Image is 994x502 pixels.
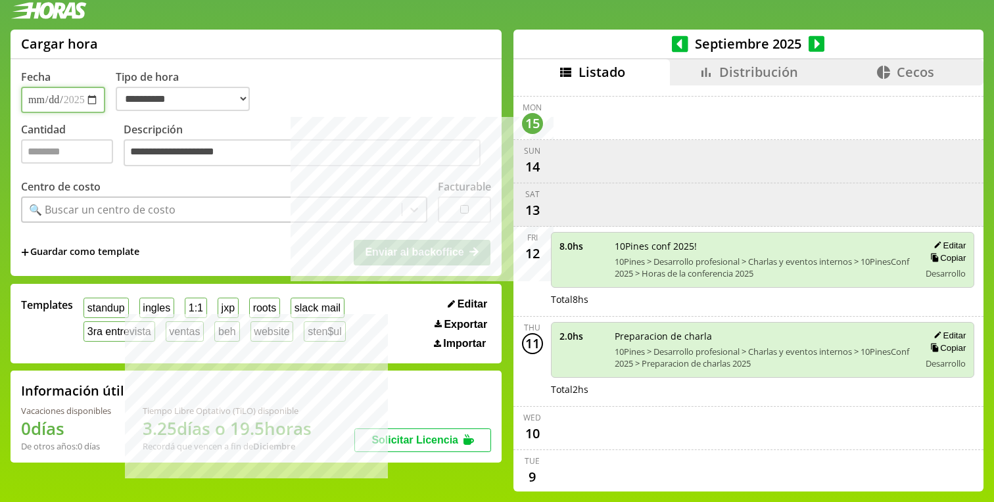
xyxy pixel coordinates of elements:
button: ventas [166,321,204,342]
div: Mon [523,102,542,113]
div: Total 2 hs [551,383,975,396]
div: Sat [525,189,540,200]
label: Centro de costo [21,179,101,194]
button: Exportar [431,318,491,331]
span: Desarrollo [926,357,966,369]
div: Vacaciones disponibles [21,405,111,417]
div: Sun [524,145,540,156]
div: 11 [522,333,543,354]
button: Solicitar Licencia [354,428,491,452]
span: Distribución [719,63,798,81]
button: Copiar [926,342,966,354]
img: logotipo [11,2,87,19]
button: sten$ul [304,321,345,342]
span: Editar [458,298,487,310]
div: 🔍 Buscar un centro de costo [29,202,176,217]
input: Cantidad [21,139,113,164]
span: 10Pines > Desarrollo profesional > Charlas y eventos internos > 10PinesConf 2025 > Horas de la co... [615,256,911,279]
div: Total 8 hs [551,293,975,306]
label: Facturable [438,179,491,194]
label: Descripción [124,122,491,170]
label: Cantidad [21,122,124,170]
span: 10Pines > Desarrollo profesional > Charlas y eventos internos > 10PinesConf 2025 > Preparacion de... [615,346,911,369]
button: 3ra entrevista [83,321,155,342]
span: Listado [579,63,625,81]
span: + [21,245,29,260]
div: 10 [522,423,543,444]
textarea: Descripción [124,139,481,167]
div: Tiempo Libre Optativo (TiLO) disponible [143,405,312,417]
div: De otros años: 0 días [21,440,111,452]
select: Tipo de hora [116,87,250,111]
button: standup [83,298,129,318]
span: 8.0 hs [559,240,605,252]
h1: 0 días [21,417,111,440]
b: Diciembre [253,440,295,452]
div: 15 [522,113,543,134]
span: +Guardar como template [21,245,139,260]
span: Solicitar Licencia [371,434,458,445]
button: Editar [930,330,966,341]
div: Recordá que vencen a fin de [143,440,312,452]
label: Tipo de hora [116,70,260,113]
span: 2.0 hs [559,330,605,342]
h2: Información útil [21,382,124,399]
div: 9 [522,467,543,488]
div: Wed [523,412,541,423]
button: jxp [218,298,239,318]
h1: Cargar hora [21,35,98,53]
div: 13 [522,200,543,221]
div: 14 [522,156,543,177]
button: website [250,321,294,342]
div: scrollable content [513,85,983,490]
div: Fri [527,232,538,243]
button: 1:1 [185,298,207,318]
button: roots [249,298,280,318]
h1: 3.25 días o 19.5 horas [143,417,312,440]
div: Thu [524,322,540,333]
span: 10Pines conf 2025! [615,240,911,252]
button: Editar [930,240,966,251]
span: Desarrollo [926,267,966,279]
div: Tue [525,455,540,467]
div: 12 [522,243,543,264]
span: Templates [21,298,73,312]
span: Exportar [444,319,487,331]
span: Septiembre 2025 [688,35,809,53]
button: slack mail [291,298,344,318]
span: Cecos [897,63,934,81]
button: ingles [139,298,174,318]
button: Copiar [926,252,966,263]
label: Fecha [21,70,51,84]
span: Importar [443,338,486,350]
span: Preparacion de charla [615,330,911,342]
button: Editar [444,298,491,311]
button: beh [214,321,239,342]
